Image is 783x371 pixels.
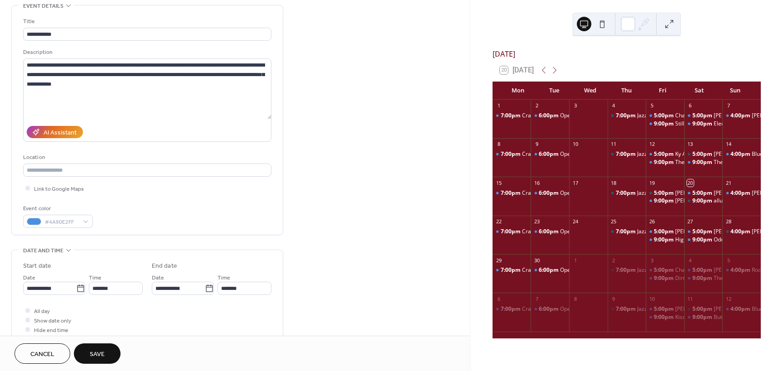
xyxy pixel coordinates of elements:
[684,112,723,120] div: Taylor Abrahamse
[654,112,675,120] span: 5:00pm
[495,179,502,186] div: 15
[533,295,540,302] div: 7
[675,150,694,158] div: Ky Anto
[501,150,522,158] span: 7:00pm
[495,102,502,109] div: 1
[495,218,502,225] div: 22
[539,112,560,120] span: 6:00pm
[730,305,752,313] span: 4:00pm
[714,275,759,282] div: The Hippie Chicks
[675,159,744,166] div: The Fabulous Tonemasters
[522,112,561,120] div: Crash and Burn
[684,305,723,313] div: Joslynn Burford
[684,150,723,158] div: Mike MacCurdy
[684,159,723,166] div: The Hounds of Thunder
[616,266,637,274] span: 7:00pm
[654,228,675,236] span: 5:00pm
[654,266,675,274] span: 5:00pm
[687,102,694,109] div: 6
[23,261,51,271] div: Start date
[560,228,640,236] div: Open Mic with [PERSON_NAME]
[725,218,732,225] div: 28
[572,218,579,225] div: 24
[493,150,531,158] div: Crash and Burn
[648,218,655,225] div: 26
[646,120,684,128] div: Still Picking Country
[692,266,714,274] span: 5:00pm
[692,197,714,205] span: 9:00pm
[608,150,646,158] div: Jazz & Blues Night
[654,120,675,128] span: 9:00pm
[646,275,684,282] div: Dirty Birdies
[637,150,683,158] div: Jazz & Blues Night
[692,189,714,197] span: 5:00pm
[531,228,569,236] div: Open Mic with Johann Burkhardt
[692,159,714,166] span: 9:00pm
[687,295,694,302] div: 11
[608,189,646,197] div: Jazz & Blues Night
[493,228,531,236] div: Crash and Burn
[654,197,675,205] span: 9:00pm
[34,316,71,326] span: Show date only
[533,179,540,186] div: 16
[646,305,684,313] div: Victoria Yeh & Mike Graham
[646,197,684,205] div: Brandon Humphrey, Mike & William MacCurdy
[501,266,522,274] span: 7:00pm
[23,204,91,213] div: Event color
[654,159,675,166] span: 9:00pm
[648,179,655,186] div: 19
[654,275,675,282] span: 9:00pm
[74,343,121,364] button: Save
[646,159,684,166] div: The Fabulous Tonemasters
[675,112,710,120] div: Charlie Horse
[23,246,63,255] span: Date and time
[536,82,572,100] div: Tue
[560,305,640,313] div: Open Mic with [PERSON_NAME]
[646,112,684,120] div: Charlie Horse
[501,112,522,120] span: 7:00pm
[23,273,35,283] span: Date
[637,305,683,313] div: Jazz & Blues Night
[714,228,756,236] div: [PERSON_NAME]
[722,228,761,236] div: Tami J. Wilde
[645,82,681,100] div: Fri
[533,141,540,148] div: 9
[684,197,723,205] div: allura
[637,228,683,236] div: Jazz & Blues Night
[608,305,646,313] div: Jazz & Blues Night
[687,179,694,186] div: 20
[692,236,714,244] span: 9:00pm
[684,228,723,236] div: Chad Wenzel
[687,218,694,225] div: 27
[34,184,84,194] span: Link to Google Maps
[722,112,761,120] div: Brennen Sloan
[675,305,767,313] div: [PERSON_NAME] & [PERSON_NAME]
[725,257,732,264] div: 5
[654,236,675,244] span: 9:00pm
[687,141,694,148] div: 13
[616,228,637,236] span: 7:00pm
[610,102,617,109] div: 4
[560,189,640,197] div: Open Mic with [PERSON_NAME]
[533,102,540,109] div: 2
[714,236,750,244] div: Odd Man Rush
[616,189,637,197] span: 7:00pm
[34,326,68,335] span: Hide end time
[500,82,536,100] div: Mon
[692,120,714,128] span: 9:00pm
[725,141,732,148] div: 14
[572,179,579,186] div: 17
[531,112,569,120] div: Open Mic with Joslynn Burford
[493,48,761,59] div: [DATE]
[495,295,502,302] div: 6
[684,275,723,282] div: The Hippie Chicks
[89,273,101,283] span: Time
[531,305,569,313] div: Open Mic with Johann Burkhardt
[14,343,70,364] a: Cancel
[572,102,579,109] div: 3
[692,275,714,282] span: 9:00pm
[646,189,684,197] div: Doug Horner
[692,150,714,158] span: 5:00pm
[730,112,752,120] span: 4:00pm
[572,141,579,148] div: 10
